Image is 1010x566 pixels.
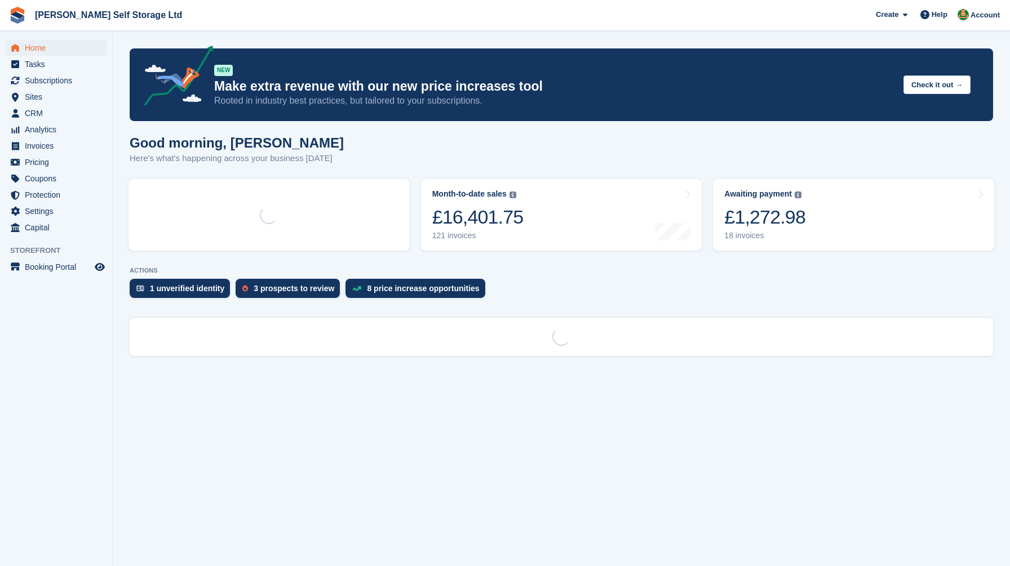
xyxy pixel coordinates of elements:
[432,206,524,229] div: £16,401.75
[971,10,1000,21] span: Account
[724,231,805,240] div: 18 invoices
[421,179,702,251] a: Month-to-date sales £16,401.75 121 invoices
[25,89,92,105] span: Sites
[903,75,971,94] button: Check it out →
[25,203,92,219] span: Settings
[6,40,107,56] a: menu
[25,122,92,137] span: Analytics
[136,285,144,292] img: verify_identity-adf6edd0f0f0b5bbfe63781bf79b02c33cf7c696d77639b501bdc392416b5a36.svg
[25,138,92,154] span: Invoices
[876,9,898,20] span: Create
[242,285,248,292] img: prospect-51fa495bee0391a8d652442698ab0144808aea92771e9ea1ae160a38d050c398.svg
[9,7,26,24] img: stora-icon-8386f47178a22dfd0bd8f6a31ec36ba5ce8667c1dd55bd0f319d3a0aa187defe.svg
[432,231,524,240] div: 121 invoices
[367,284,479,293] div: 8 price increase opportunities
[345,279,490,304] a: 8 price increase opportunities
[6,105,107,121] a: menu
[25,105,92,121] span: CRM
[352,286,361,291] img: price_increase_opportunities-93ffe204e8149a01c8c9dc8f82e8f89637d9d84a8eef4429ea346261dce0b2c0.svg
[130,152,344,165] p: Here's what's happening across your business [DATE]
[254,284,334,293] div: 3 prospects to review
[93,260,107,274] a: Preview store
[6,154,107,170] a: menu
[25,187,92,203] span: Protection
[135,46,214,110] img: price-adjustments-announcement-icon-8257ccfd72463d97f412b2fc003d46551f7dbcb40ab6d574587a9cd5c0d94...
[6,56,107,72] a: menu
[10,245,112,256] span: Storefront
[6,220,107,235] a: menu
[6,259,107,275] a: menu
[130,135,344,150] h1: Good morning, [PERSON_NAME]
[6,122,107,137] a: menu
[724,206,805,229] div: £1,272.98
[130,279,236,304] a: 1 unverified identity
[432,189,507,199] div: Month-to-date sales
[932,9,947,20] span: Help
[6,73,107,88] a: menu
[6,138,107,154] a: menu
[713,179,994,251] a: Awaiting payment £1,272.98 18 invoices
[510,191,516,198] img: icon-info-grey-7440780725fd019a000dd9b08b2336e03edf1995a4989e88bcd33f0948082b44.svg
[236,279,345,304] a: 3 prospects to review
[214,78,894,95] p: Make extra revenue with our new price increases tool
[25,220,92,235] span: Capital
[6,203,107,219] a: menu
[130,267,993,274] p: ACTIONS
[6,171,107,186] a: menu
[30,6,187,24] a: [PERSON_NAME] Self Storage Ltd
[25,56,92,72] span: Tasks
[724,189,792,199] div: Awaiting payment
[25,154,92,170] span: Pricing
[25,73,92,88] span: Subscriptions
[25,259,92,275] span: Booking Portal
[6,187,107,203] a: menu
[214,65,233,76] div: NEW
[25,171,92,186] span: Coupons
[958,9,969,20] img: Joshua Wild
[150,284,224,293] div: 1 unverified identity
[795,191,801,198] img: icon-info-grey-7440780725fd019a000dd9b08b2336e03edf1995a4989e88bcd33f0948082b44.svg
[25,40,92,56] span: Home
[6,89,107,105] a: menu
[214,95,894,107] p: Rooted in industry best practices, but tailored to your subscriptions.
